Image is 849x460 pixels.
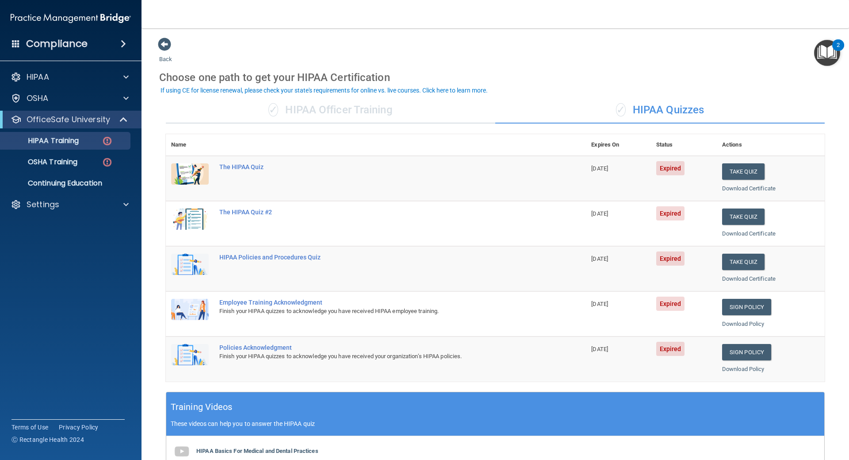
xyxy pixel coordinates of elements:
a: Download Policy [722,366,765,372]
div: If using CE for license renewal, please check your state's requirements for online vs. live cours... [161,87,488,93]
span: ✓ [616,103,626,116]
div: HIPAA Policies and Procedures Quiz [219,254,542,261]
div: Employee Training Acknowledgment [219,299,542,306]
button: Take Quiz [722,163,765,180]
a: Download Certificate [722,185,776,192]
div: HIPAA Quizzes [495,97,825,124]
p: HIPAA [27,72,49,82]
button: If using CE for license renewal, please check your state's requirements for online vs. live cours... [159,86,489,95]
div: Policies Acknowledgment [219,344,542,351]
span: [DATE] [591,210,608,217]
p: Continuing Education [6,179,126,188]
button: Open Resource Center, 2 new notifications [814,40,840,66]
a: Sign Policy [722,299,771,315]
p: HIPAA Training [6,136,79,145]
img: PMB logo [11,9,131,27]
th: Name [166,134,214,156]
a: OfficeSafe University [11,114,128,125]
p: Settings [27,199,59,210]
span: Expired [656,161,685,175]
img: danger-circle.6113f641.png [102,135,113,147]
a: HIPAA [11,72,129,82]
div: Finish your HIPAA quizzes to acknowledge you have received HIPAA employee training. [219,306,542,317]
a: Terms of Use [11,423,48,432]
div: The HIPAA Quiz [219,163,542,170]
th: Actions [717,134,825,156]
span: Expired [656,206,685,220]
span: [DATE] [591,346,608,352]
a: Download Certificate [722,230,776,237]
div: Choose one path to get your HIPAA Certification [159,65,831,90]
span: Expired [656,342,685,356]
span: [DATE] [591,301,608,307]
div: Finish your HIPAA quizzes to acknowledge you have received your organization’s HIPAA policies. [219,351,542,362]
div: The HIPAA Quiz #2 [219,209,542,216]
iframe: Drift Widget Chat Controller [696,397,838,433]
a: Download Certificate [722,275,776,282]
div: 2 [837,45,840,57]
span: [DATE] [591,165,608,172]
img: danger-circle.6113f641.png [102,157,113,168]
p: OfficeSafe University [27,114,110,125]
b: HIPAA Basics For Medical and Dental Practices [196,448,318,454]
a: Privacy Policy [59,423,99,432]
a: OSHA [11,93,129,104]
button: Take Quiz [722,254,765,270]
span: ✓ [268,103,278,116]
div: HIPAA Officer Training [166,97,495,124]
a: Sign Policy [722,344,771,360]
a: Back [159,45,172,62]
a: Download Policy [722,321,765,327]
span: Expired [656,251,685,266]
button: Take Quiz [722,209,765,225]
h4: Compliance [26,38,88,50]
h5: Training Videos [171,399,233,415]
span: Ⓒ Rectangle Health 2024 [11,435,84,444]
th: Status [651,134,717,156]
span: Expired [656,297,685,311]
a: Settings [11,199,129,210]
p: These videos can help you to answer the HIPAA quiz [171,420,820,427]
th: Expires On [586,134,650,156]
p: OSHA [27,93,49,104]
span: [DATE] [591,255,608,262]
p: OSHA Training [6,158,77,166]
